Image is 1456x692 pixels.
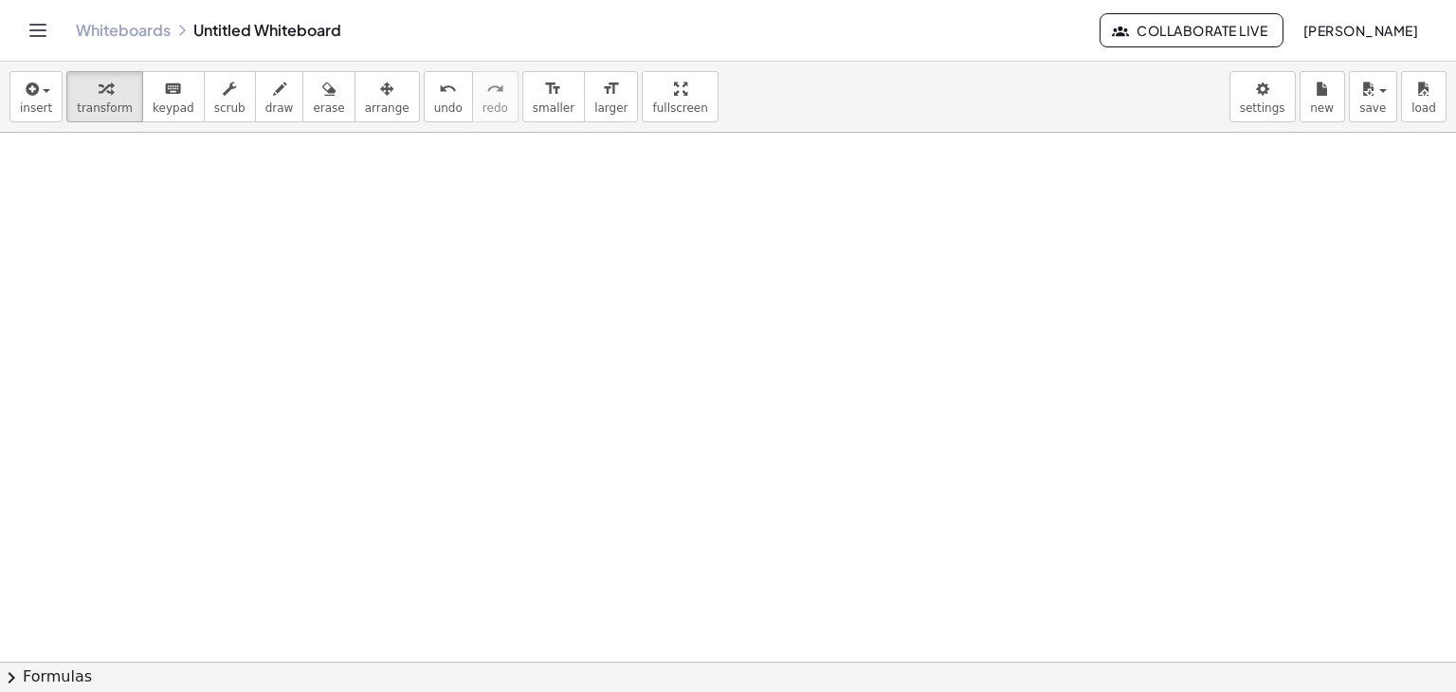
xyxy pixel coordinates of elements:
[1100,13,1283,47] button: Collaborate Live
[1302,22,1418,39] span: [PERSON_NAME]
[20,101,52,115] span: insert
[77,101,133,115] span: transform
[164,78,182,100] i: keyboard
[434,101,463,115] span: undo
[1229,71,1296,122] button: settings
[365,101,409,115] span: arrange
[66,71,143,122] button: transform
[355,71,420,122] button: arrange
[302,71,355,122] button: erase
[533,101,574,115] span: smaller
[642,71,718,122] button: fullscreen
[584,71,638,122] button: format_sizelarger
[313,101,344,115] span: erase
[1411,101,1436,115] span: load
[1401,71,1447,122] button: load
[1300,71,1345,122] button: new
[1116,22,1267,39] span: Collaborate Live
[1240,101,1285,115] span: settings
[1359,101,1386,115] span: save
[482,101,508,115] span: redo
[214,101,246,115] span: scrub
[602,78,620,100] i: format_size
[265,101,294,115] span: draw
[439,78,457,100] i: undo
[142,71,205,122] button: keyboardkeypad
[1310,101,1334,115] span: new
[594,101,628,115] span: larger
[9,71,63,122] button: insert
[1349,71,1397,122] button: save
[486,78,504,100] i: redo
[153,101,194,115] span: keypad
[544,78,562,100] i: format_size
[472,71,519,122] button: redoredo
[424,71,473,122] button: undoundo
[76,21,171,40] a: Whiteboards
[522,71,585,122] button: format_sizesmaller
[652,101,707,115] span: fullscreen
[1287,13,1433,47] button: [PERSON_NAME]
[255,71,304,122] button: draw
[23,15,53,46] button: Toggle navigation
[204,71,256,122] button: scrub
